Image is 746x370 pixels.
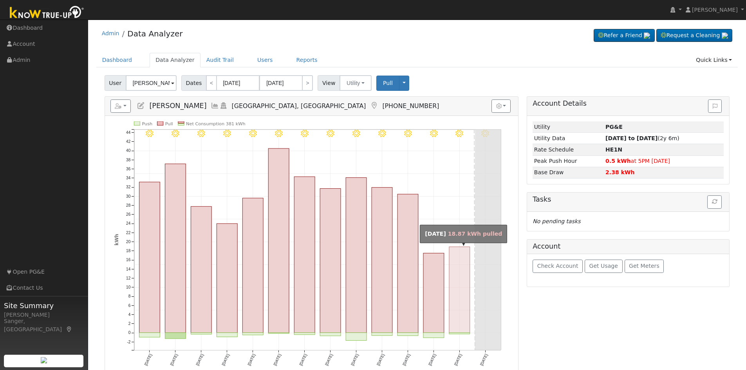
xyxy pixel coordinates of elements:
[605,124,623,130] strong: ID: 16545725, authorized: 04/14/25
[533,121,604,133] td: Utility
[690,53,738,67] a: Quick Links
[126,212,131,217] text: 26
[605,158,631,164] strong: 0.5 kWh
[320,333,341,336] rect: onclick=""
[318,75,340,91] span: View
[126,222,131,226] text: 24
[139,333,160,338] rect: onclick=""
[146,130,154,137] i: 8/25 - Clear
[169,353,178,366] text: [DATE]
[41,357,47,363] img: retrieve
[126,185,131,190] text: 32
[242,198,263,333] rect: onclick=""
[722,32,728,39] img: retrieve
[605,146,622,153] strong: C
[6,4,88,22] img: Know True-Up
[4,300,84,311] span: Site Summary
[128,321,130,326] text: 2
[127,29,182,38] a: Data Analyzer
[4,317,84,334] div: Sanger, [GEOGRAPHIC_DATA]
[629,263,659,269] span: Get Meters
[126,75,177,91] input: Select a User
[232,102,366,110] span: [GEOGRAPHIC_DATA], [GEOGRAPHIC_DATA]
[142,121,152,126] text: Push
[352,130,360,137] i: 9/02 - Clear
[219,102,228,110] a: Login As (last Never)
[273,353,282,366] text: [DATE]
[211,102,219,110] a: Multi-Series Graph
[327,130,334,137] i: 9/01 - Clear
[126,285,131,289] text: 10
[397,333,418,336] rect: onclick=""
[537,263,578,269] span: Check Account
[249,130,257,137] i: 8/29 - Clear
[96,53,138,67] a: Dashboard
[533,144,604,155] td: Rate Schedule
[128,303,130,308] text: 6
[128,294,130,299] text: 8
[247,353,256,366] text: [DATE]
[372,188,392,333] rect: onclick=""
[242,333,263,335] rect: onclick=""
[605,135,657,141] strong: [DATE] to [DATE]
[376,76,399,91] button: Pull
[301,130,309,137] i: 8/31 - Clear
[217,224,237,333] rect: onclick=""
[223,130,231,137] i: 8/28 - Clear
[425,231,446,237] strong: [DATE]
[533,242,560,250] h5: Account
[423,333,444,338] rect: onclick=""
[423,253,444,333] rect: onclick=""
[126,139,131,144] text: 42
[102,30,119,36] a: Admin
[585,260,623,273] button: Get Usage
[268,148,289,333] rect: onclick=""
[126,194,131,199] text: 30
[324,353,333,366] text: [DATE]
[605,135,679,141] span: (2y 6m)
[397,194,418,333] rect: onclick=""
[126,203,131,208] text: 28
[126,231,131,235] text: 22
[533,195,724,204] h5: Tasks
[221,353,230,366] text: [DATE]
[114,234,119,245] text: kWh
[644,32,650,39] img: retrieve
[195,353,204,366] text: [DATE]
[165,164,186,333] rect: onclick=""
[66,326,73,332] a: Map
[251,53,279,67] a: Users
[533,133,604,144] td: Utility Data
[625,260,664,273] button: Get Meters
[191,207,211,333] rect: onclick=""
[172,130,179,137] i: 8/26 - Clear
[126,249,131,253] text: 18
[268,333,289,334] rect: onclick=""
[165,333,186,339] rect: onclick=""
[383,80,393,86] span: Pull
[589,263,618,269] span: Get Usage
[128,331,130,335] text: 0
[143,353,152,366] text: [DATE]
[126,149,131,153] text: 40
[533,155,604,167] td: Peak Push Hour
[291,53,323,67] a: Reports
[217,333,237,337] rect: onclick=""
[298,353,307,366] text: [DATE]
[126,158,131,162] text: 38
[127,340,130,344] text: -2
[382,102,439,110] span: [PHONE_NUMBER]
[191,333,211,334] rect: onclick=""
[126,240,131,244] text: 20
[707,195,722,209] button: Refresh
[402,353,411,366] text: [DATE]
[139,182,160,333] rect: onclick=""
[455,130,463,137] i: 9/06 - Clear
[165,121,173,126] text: Pull
[302,75,313,91] a: >
[200,53,240,67] a: Audit Trail
[4,311,84,319] div: [PERSON_NAME]
[604,155,724,167] td: at 5PM [DATE]
[320,189,341,333] rect: onclick=""
[453,353,462,366] text: [DATE]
